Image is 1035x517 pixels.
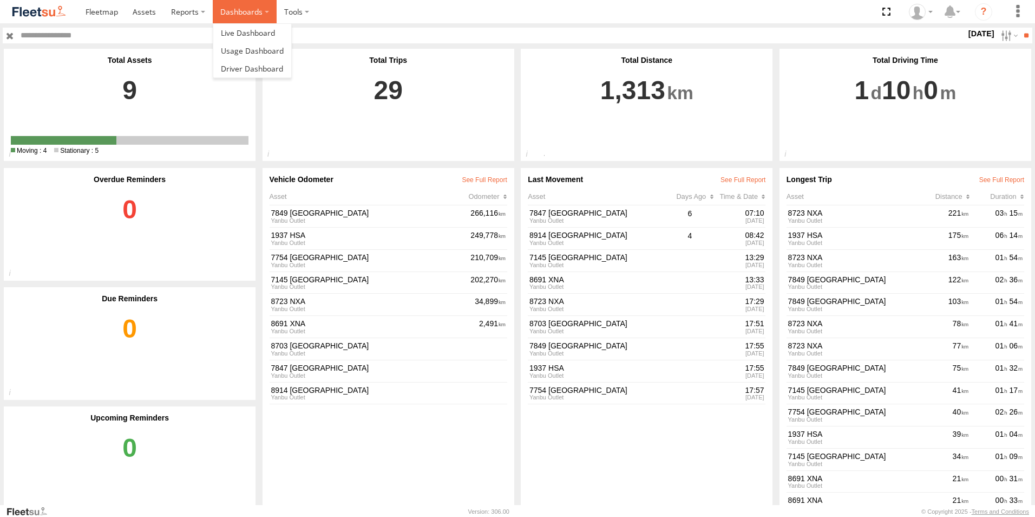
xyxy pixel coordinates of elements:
div: Asset [270,192,469,201]
span: 02 [995,275,1007,284]
span: 17 [1010,386,1023,395]
div: 21 [916,495,970,513]
div: Version: 306.00 [468,508,509,515]
div: Longest Trip [787,175,1024,184]
a: 7849 [GEOGRAPHIC_DATA] [788,275,915,285]
span: 4 [11,147,47,154]
div: Total Assets [11,56,248,64]
div: Total number of overdue notifications generated from your asset reminders [4,269,27,281]
div: Asset [528,192,676,201]
div: Upcoming Reminders [11,413,248,422]
div: 163 [916,251,970,269]
a: 7754 [GEOGRAPHIC_DATA] [271,253,467,262]
div: 75 [916,362,970,380]
a: 8723 NXA [529,297,667,306]
div: 40 [916,406,970,424]
div: 13:33 [713,275,764,285]
div: Yanbu Outlet [529,284,667,290]
div: [DATE] [713,284,764,290]
div: 77 [916,340,970,358]
div: Total Trips [270,56,507,64]
span: 54 [1010,297,1023,306]
div: Yanbu Outlet [788,306,915,312]
a: 7145 [GEOGRAPHIC_DATA] [788,386,915,395]
div: Total Active/Deployed Assets [4,150,27,161]
a: 1937 HSA [788,430,915,439]
a: 7145 [GEOGRAPHIC_DATA] [529,253,667,262]
div: [DATE] [713,373,764,379]
div: Total driving time by Assets [779,150,803,161]
div: 6 [668,208,711,225]
span: 09 [1010,452,1023,461]
div: [DATE] [713,328,764,334]
div: [DATE] [713,395,764,400]
a: 29 [270,64,507,126]
div: Click to Sort [916,192,970,201]
a: 7145 [GEOGRAPHIC_DATA] [271,275,467,285]
div: Yanbu Outlet [788,461,915,467]
div: View Group Details [271,262,467,268]
div: 202,270 [469,274,507,292]
a: 7849 [GEOGRAPHIC_DATA] [271,209,467,218]
div: Yanbu Outlet [788,439,915,445]
span: 15 [1010,209,1023,217]
div: 17:55 [713,364,764,373]
div: 41 [916,384,970,402]
div: Yanbu Outlet [529,262,667,268]
div: View Group Details [271,373,502,379]
div: Yanbu Outlet [788,395,915,400]
div: Total completed Trips within the selected period [263,150,286,161]
a: 9 [11,64,248,133]
div: Total Distance [528,56,765,64]
span: 14 [1010,231,1023,240]
a: 8723 NXA [788,209,915,218]
div: Yanbu Outlet [788,218,915,224]
a: 7849 [GEOGRAPHIC_DATA] [788,364,915,373]
span: 31 [1010,474,1023,483]
a: 8723 NXA [788,253,915,262]
span: 5 [54,147,99,154]
div: © Copyright 2025 - [921,508,1029,515]
span: 41 [1010,319,1023,328]
a: Visit our Website [6,506,56,517]
div: Click to Sort [970,192,1024,201]
a: 8914 [GEOGRAPHIC_DATA] [529,231,667,240]
a: Terms and Conditions [972,508,1029,515]
div: Last Movement [528,175,765,184]
div: View Group Details [271,351,502,357]
span: 01 [995,430,1007,438]
a: 7145 [GEOGRAPHIC_DATA] [788,452,915,461]
span: 10 [882,64,923,117]
div: 103 [916,296,970,314]
div: View Group Details [271,240,467,246]
span: 01 [995,253,1007,262]
div: Yanbu Outlet [788,483,915,489]
div: 122 [916,274,970,292]
div: 34 [916,450,970,468]
div: Yanbu Outlet [529,306,667,312]
div: [DATE] [713,306,764,312]
span: 26 [1010,408,1023,416]
div: 17:29 [713,297,764,306]
div: Yanbu Outlet [788,351,915,357]
div: [DATE] [713,240,764,246]
i: ? [975,3,992,21]
div: Yanbu Outlet [529,328,667,334]
span: 06 [995,231,1007,240]
div: Yanbu Outlet [788,328,915,334]
a: 1 10 0 [787,64,1024,126]
div: Yanbu Outlet [529,218,667,224]
a: 0 [11,184,248,274]
div: 4 [668,229,711,247]
div: 221 [916,208,970,225]
a: 7849 [GEOGRAPHIC_DATA] [788,297,915,306]
div: Vehicle Odometer [270,175,507,184]
div: View Group Details [271,306,471,312]
div: Asset [787,192,916,201]
span: 01 [995,341,1007,350]
a: 8691 XNA [529,275,667,285]
span: 02 [995,408,1007,416]
div: Click to Sort [676,192,719,201]
div: 175 [916,229,970,247]
a: 8691 XNA [788,496,915,505]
